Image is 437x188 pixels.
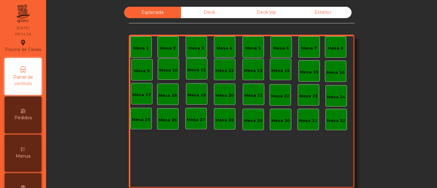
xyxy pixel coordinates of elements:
div: Deck [181,7,238,18]
div: Mesa 8 [328,45,343,51]
div: Mesa 2 [160,45,176,51]
div: Mesa 31 [299,118,317,124]
div: Mesa 22 [271,93,289,99]
div: Mesa 10 [159,67,178,73]
img: qpiato [15,3,30,25]
div: Mesa 16 [326,69,345,76]
div: Piscina de Oeiras [5,38,41,53]
div: Mesa 11 [187,67,206,73]
div: [DATE] [17,25,30,31]
div: Deck Vip [238,7,295,18]
div: Mesa 5 [245,45,261,51]
span: Menus [16,153,30,159]
div: Mesa 21 [244,92,263,99]
div: Mesa 28 [215,117,234,123]
div: Mesa 18 [159,92,177,99]
div: Mesa 9 [134,68,150,74]
div: Mesa 6 [273,45,289,51]
span: Pedidos [14,115,32,121]
div: Mesa 20 [215,92,234,99]
div: Mesa 1 [133,45,149,51]
div: Mesa 3 [188,45,204,51]
div: Exterior [295,7,352,18]
div: Mesa 27 [187,117,205,123]
div: Mesa 26 [159,117,177,123]
span: Painel de controlo [6,74,40,87]
div: Mesa 23 [299,93,318,99]
div: Mesa 25 [132,117,150,123]
i: location_on [19,39,27,46]
div: Esplanada [124,7,181,18]
div: Mesa 15 [300,69,318,75]
div: Mesa 14 [271,68,290,74]
div: Mesa 12 [215,68,234,74]
div: Mesa 7 [301,45,317,51]
div: Mesa 29 [244,118,262,124]
div: Mesa 17 [132,92,151,98]
div: 09:14:24 [15,31,31,37]
div: Mesa 32 [327,118,345,124]
div: Mesa 24 [327,94,345,100]
div: Mesa 30 [271,118,290,124]
div: Mesa 19 [187,92,206,98]
div: Mesa 4 [217,45,232,51]
div: Mesa 13 [244,68,262,74]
